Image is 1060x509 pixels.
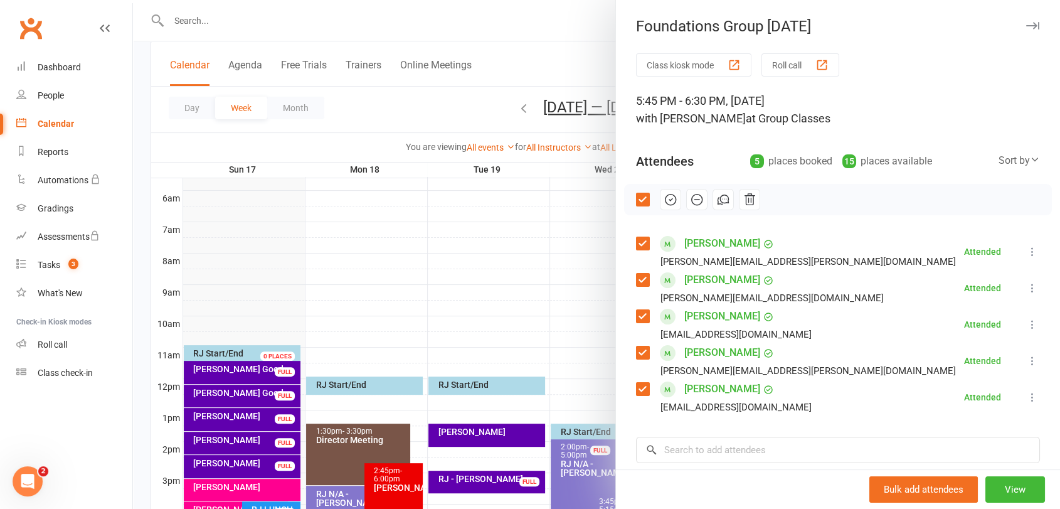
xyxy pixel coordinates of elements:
[16,82,132,110] a: People
[15,13,46,44] a: Clubworx
[684,270,760,290] a: [PERSON_NAME]
[38,288,83,298] div: What's New
[660,326,812,343] div: [EMAIL_ADDRESS][DOMAIN_NAME]
[660,290,884,306] div: [PERSON_NAME][EMAIL_ADDRESS][DOMAIN_NAME]
[684,306,760,326] a: [PERSON_NAME]
[636,53,751,77] button: Class kiosk mode
[16,331,132,359] a: Roll call
[964,320,1001,329] div: Attended
[964,284,1001,292] div: Attended
[38,260,60,270] div: Tasks
[38,203,73,213] div: Gradings
[761,53,839,77] button: Roll call
[38,147,68,157] div: Reports
[636,112,746,125] span: with [PERSON_NAME]
[746,112,830,125] span: at Group Classes
[636,92,1040,127] div: 5:45 PM - 6:30 PM, [DATE]
[38,232,100,242] div: Assessments
[660,363,956,379] div: [PERSON_NAME][EMAIL_ADDRESS][PERSON_NAME][DOMAIN_NAME]
[842,153,932,170] div: places available
[964,393,1001,402] div: Attended
[750,154,764,168] div: 5
[964,356,1001,365] div: Attended
[660,254,956,270] div: [PERSON_NAME][EMAIL_ADDRESS][PERSON_NAME][DOMAIN_NAME]
[16,110,132,138] a: Calendar
[38,368,93,378] div: Class check-in
[842,154,856,168] div: 15
[38,466,48,476] span: 2
[999,153,1040,169] div: Sort by
[16,251,132,279] a: Tasks 3
[869,476,978,503] button: Bulk add attendees
[38,175,88,185] div: Automations
[68,259,78,269] span: 3
[684,343,760,363] a: [PERSON_NAME]
[636,437,1040,463] input: Search to add attendees
[38,62,81,72] div: Dashboard
[660,399,812,415] div: [EMAIL_ADDRESS][DOMAIN_NAME]
[684,233,760,254] a: [PERSON_NAME]
[964,247,1001,256] div: Attended
[38,90,64,100] div: People
[636,153,694,170] div: Attendees
[38,340,67,350] div: Roll call
[16,166,132,195] a: Automations
[616,18,1060,35] div: Foundations Group [DATE]
[16,359,132,387] a: Class kiosk mode
[750,153,832,170] div: places booked
[16,223,132,251] a: Assessments
[16,138,132,166] a: Reports
[16,53,132,82] a: Dashboard
[16,195,132,223] a: Gradings
[16,279,132,308] a: What's New
[38,119,74,129] div: Calendar
[985,476,1045,503] button: View
[684,379,760,399] a: [PERSON_NAME]
[13,466,43,496] iframe: Intercom live chat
